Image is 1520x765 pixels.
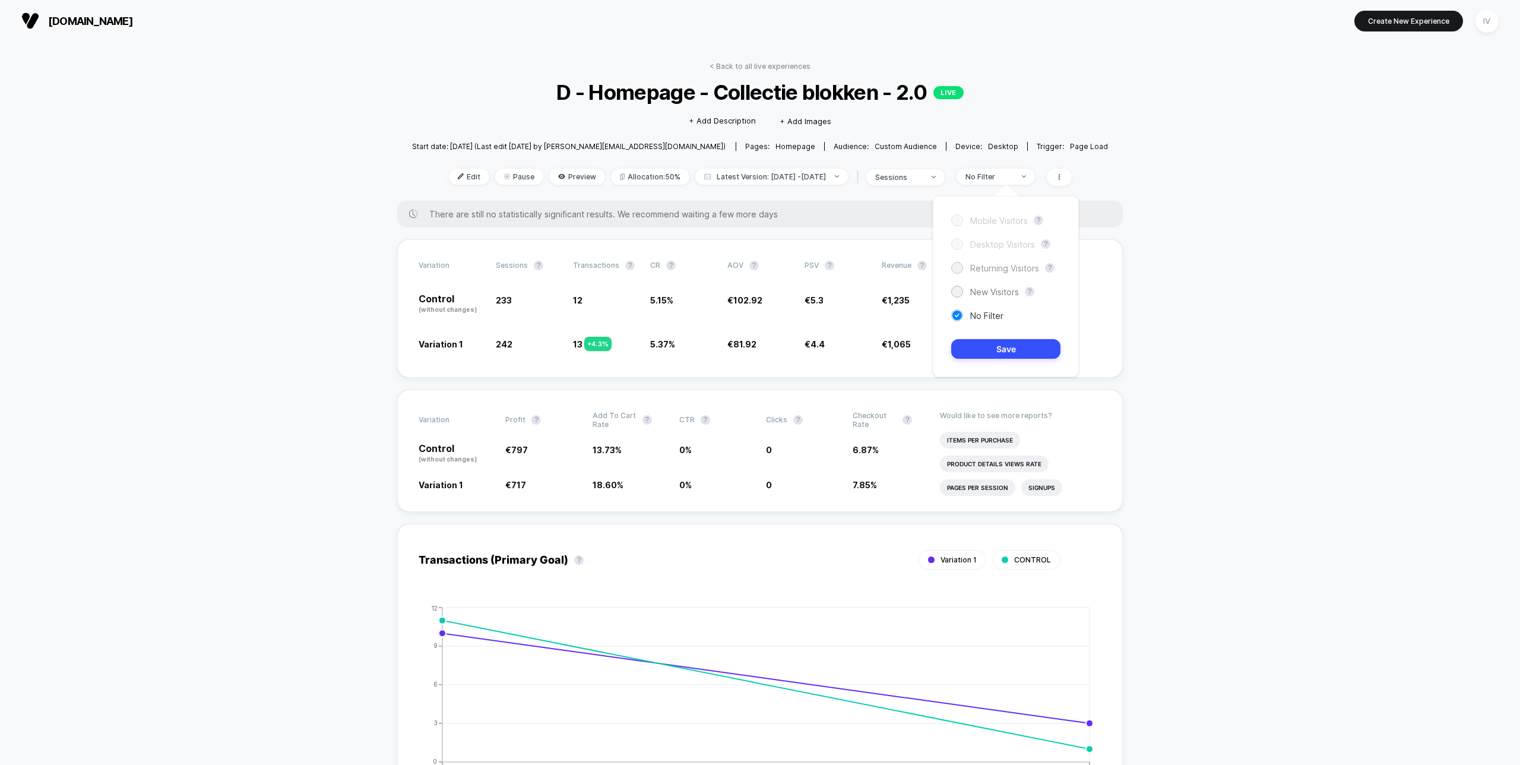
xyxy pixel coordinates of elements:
span: 13 [573,339,582,349]
div: IV [1475,10,1499,33]
span: 5.37 % [650,339,675,349]
button: ? [574,555,584,565]
span: Custom Audience [875,142,937,151]
span: € [727,339,756,349]
button: ? [1025,287,1034,296]
tspan: 3 [434,719,438,726]
tspan: 12 [431,604,438,611]
button: ? [531,415,541,425]
span: Pause [495,169,543,185]
span: Variation 1 [419,339,463,349]
span: 13.73 % [593,445,622,455]
div: No Filter [965,172,1013,181]
span: 5.3 [810,295,824,305]
span: 5.15 % [650,295,673,305]
span: 7.85 % [853,480,877,490]
li: Product Details Views Rate [940,456,1049,472]
span: Device: [946,142,1027,151]
span: Start date: [DATE] (Last edit [DATE] by [PERSON_NAME][EMAIL_ADDRESS][DOMAIN_NAME]) [412,142,726,151]
span: Latest Version: [DATE] - [DATE] [695,169,848,185]
span: (without changes) [419,456,477,463]
span: Profit [505,415,525,424]
span: CR [650,261,660,270]
span: € [805,339,825,349]
button: ? [1034,216,1043,225]
span: € [805,295,824,305]
span: € [882,295,910,305]
span: Checkout Rate [853,411,897,429]
span: 0 % [679,445,692,455]
button: ? [1041,239,1050,249]
button: IV [1472,9,1502,33]
span: 81.92 [733,339,756,349]
span: 0 [766,480,772,490]
span: 797 [511,445,528,455]
span: 242 [496,339,512,349]
span: CONTROL [1014,555,1051,564]
span: € [882,339,911,349]
button: ? [917,261,927,270]
span: 6.87 % [853,445,879,455]
button: [DOMAIN_NAME] [18,11,137,30]
span: 4.4 [810,339,825,349]
span: 1,235 [888,295,910,305]
span: Desktop Visitors [970,239,1035,249]
img: rebalance [620,173,625,180]
tspan: 0 [433,758,438,765]
button: ? [825,261,834,270]
span: [DOMAIN_NAME] [48,15,133,27]
span: Revenue [882,261,911,270]
img: end [835,175,839,178]
span: € [505,445,528,455]
span: Clicks [766,415,787,424]
img: edit [458,173,464,179]
img: end [1022,175,1026,178]
span: No Filter [970,311,1003,321]
span: 717 [511,480,526,490]
span: 12 [573,295,582,305]
span: Returning Visitors [970,263,1039,273]
button: ? [625,261,635,270]
p: LIVE [933,86,964,99]
span: 233 [496,295,512,305]
img: calendar [704,173,711,179]
span: Mobile Visitors [970,216,1028,226]
span: Variation [419,261,484,270]
span: 0 [766,445,772,455]
span: Variation 1 [940,555,977,564]
span: (without changes) [419,306,477,313]
button: ? [701,415,710,425]
span: New Visitors [970,287,1019,297]
div: Trigger: [1037,142,1108,151]
li: Pages Per Session [940,479,1015,496]
span: Preview [549,169,605,185]
div: Pages: [745,142,815,151]
img: end [504,173,510,179]
span: | [854,169,866,186]
p: Control [419,294,484,314]
span: 102.92 [733,295,762,305]
li: Signups [1021,479,1062,496]
span: PSV [805,261,819,270]
span: homepage [775,142,815,151]
button: ? [642,415,652,425]
p: Would like to see more reports? [940,411,1102,420]
span: Allocation: 50% [611,169,689,185]
span: 18.60 % [593,480,623,490]
li: Items Per Purchase [940,432,1020,448]
button: ? [902,415,912,425]
span: CTR [679,415,695,424]
button: ? [793,415,803,425]
span: Variation 1 [419,480,463,490]
span: Add To Cart Rate [593,411,636,429]
img: Visually logo [21,12,39,30]
button: ? [534,261,543,270]
span: desktop [988,142,1018,151]
tspan: 9 [433,642,438,649]
button: ? [749,261,759,270]
span: AOV [727,261,743,270]
div: + 4.3 % [584,337,612,351]
button: ? [666,261,676,270]
p: Control [419,444,493,464]
tspan: 6 [433,681,438,688]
